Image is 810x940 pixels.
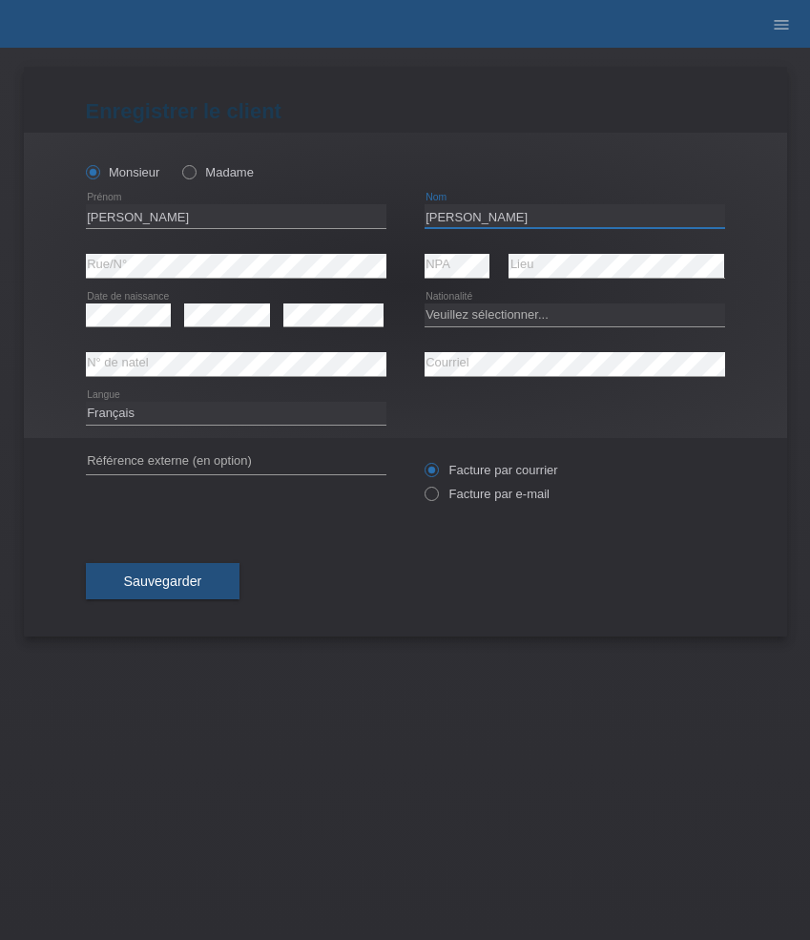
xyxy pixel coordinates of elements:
[182,165,254,179] label: Madame
[425,487,550,501] label: Facture par e-mail
[86,165,98,178] input: Monsieur
[86,563,240,599] button: Sauvegarder
[425,487,437,511] input: Facture par e-mail
[182,165,195,178] input: Madame
[772,15,791,34] i: menu
[425,463,437,487] input: Facture par courrier
[425,463,558,477] label: Facture par courrier
[124,574,202,589] span: Sauvegarder
[762,18,800,30] a: menu
[86,165,160,179] label: Monsieur
[86,99,725,123] h1: Enregistrer le client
